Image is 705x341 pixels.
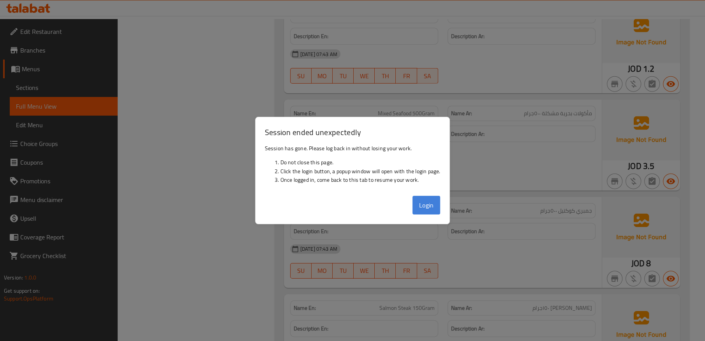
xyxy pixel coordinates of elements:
li: Once logged in, come back to this tab to resume your work. [280,176,441,184]
button: Login [412,196,441,214]
h3: Session ended unexpectedly [265,127,441,138]
div: Session has gone. Please log back in without losing your work. [256,141,450,193]
li: Do not close this page. [280,158,441,167]
li: Click the login button, a popup window will open with the login page. [280,167,441,176]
